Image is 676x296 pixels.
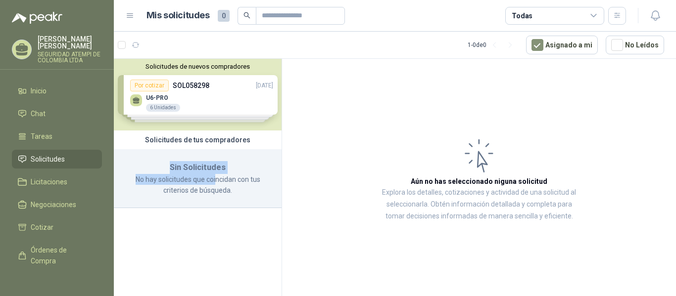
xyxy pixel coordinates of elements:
[114,130,282,149] div: Solicitudes de tus compradores
[526,36,598,54] button: Asignado a mi
[126,174,270,196] p: No hay solicitudes que coincidan con tus criterios de búsqueda.
[118,63,278,70] button: Solicitudes de nuevos compradores
[243,12,250,19] span: search
[468,37,518,53] div: 1 - 0 de 0
[12,104,102,123] a: Chat
[31,108,46,119] span: Chat
[31,154,65,165] span: Solicitudes
[12,150,102,169] a: Solicitudes
[12,172,102,191] a: Licitaciones
[31,222,53,233] span: Cotizar
[126,161,270,174] h3: Sin Solicitudes
[512,10,532,21] div: Todas
[31,199,76,210] span: Negociaciones
[381,187,577,222] p: Explora los detalles, cotizaciones y actividad de una solicitud al seleccionarla. Obtén informaci...
[38,36,102,49] p: [PERSON_NAME] [PERSON_NAME]
[12,218,102,237] a: Cotizar
[114,59,282,130] div: Solicitudes de nuevos compradoresPor cotizarSOL058298[DATE] U6-PRO6 UnidadesPor cotizarSOL058248[...
[31,131,52,142] span: Tareas
[411,176,547,187] h3: Aún no has seleccionado niguna solicitud
[12,82,102,100] a: Inicio
[218,10,230,22] span: 0
[12,195,102,214] a: Negociaciones
[31,85,47,96] span: Inicio
[31,245,93,266] span: Órdenes de Compra
[606,36,664,54] button: No Leídos
[146,8,210,23] h1: Mis solicitudes
[12,127,102,146] a: Tareas
[38,51,102,63] p: SEGURIDAD ATEMPI DE COLOMBIA LTDA
[12,241,102,270] a: Órdenes de Compra
[31,176,67,187] span: Licitaciones
[12,12,62,24] img: Logo peakr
